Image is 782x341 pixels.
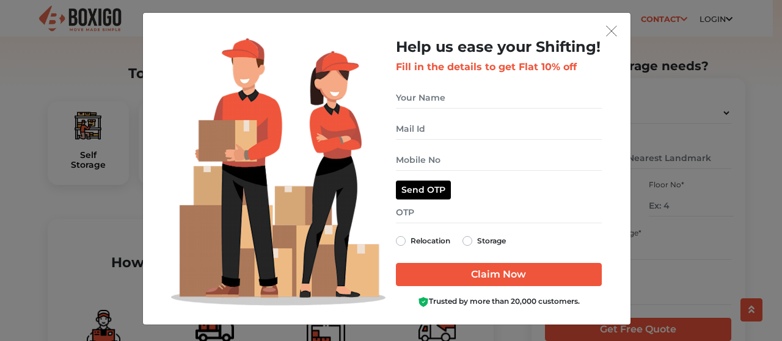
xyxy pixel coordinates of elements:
input: Your Name [396,87,602,109]
input: OTP [396,202,602,223]
div: Trusted by more than 20,000 customers. [396,296,602,307]
input: Claim Now [396,263,602,286]
input: Mobile No [396,149,602,171]
h3: Fill in the details to get Flat 10% off [396,61,602,73]
h2: Help us ease your Shifting! [396,38,602,56]
img: Lead Welcome Image [171,38,386,306]
button: Send OTP [396,181,451,199]
img: exit [606,26,617,37]
label: Storage [477,234,506,248]
img: Boxigo Customer Shield [418,296,429,307]
input: Mail Id [396,118,602,140]
label: Relocation [411,234,450,248]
